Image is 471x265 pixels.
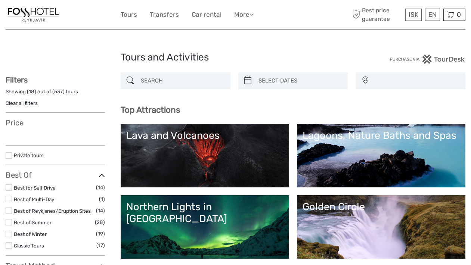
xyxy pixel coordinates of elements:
a: More [234,9,254,20]
img: PurchaseViaTourDesk.png [390,54,465,64]
a: Best of Reykjanes/Eruption Sites [14,208,91,214]
div: Lava and Volcanoes [126,130,283,141]
a: Best of Winter [14,231,47,237]
span: ISK [409,11,418,18]
a: Best for Self Drive [14,185,56,191]
strong: Filters [6,75,28,84]
a: Transfers [150,9,179,20]
a: Clear all filters [6,100,38,106]
a: Private tours [14,152,44,158]
a: Lagoons, Nature Baths and Spas [303,130,460,182]
a: Golden Circle [303,201,460,253]
label: 537 [54,88,63,95]
a: Best of Multi-Day [14,196,54,202]
span: (28) [95,218,105,227]
h1: Tours and Activities [121,52,351,63]
div: Northern Lights in [GEOGRAPHIC_DATA] [126,201,283,225]
span: (1) [99,195,105,203]
h3: Price [6,118,105,127]
a: Best of Summer [14,219,52,225]
a: Car rental [192,9,221,20]
span: (19) [96,230,105,238]
label: 18 [29,88,34,95]
span: 0 [456,11,462,18]
div: Showing ( ) out of ( ) tours [6,88,105,100]
span: (14) [96,183,105,192]
div: Lagoons, Nature Baths and Spas [303,130,460,141]
a: Lava and Volcanoes [126,130,283,182]
input: SELECT DATES [255,74,344,87]
span: Best price guarantee [350,6,403,23]
span: (17) [96,241,105,250]
a: Tours [121,9,137,20]
input: SEARCH [138,74,227,87]
div: Golden Circle [303,201,460,213]
h3: Best Of [6,171,105,180]
span: (14) [96,206,105,215]
a: Northern Lights in [GEOGRAPHIC_DATA] [126,201,283,253]
a: Classic Tours [14,243,44,249]
div: EN [425,9,440,21]
img: 1357-20722262-a0dc-4fd2-8fc5-b62df901d176_logo_small.jpg [6,6,61,24]
b: Top Attractions [121,105,180,115]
